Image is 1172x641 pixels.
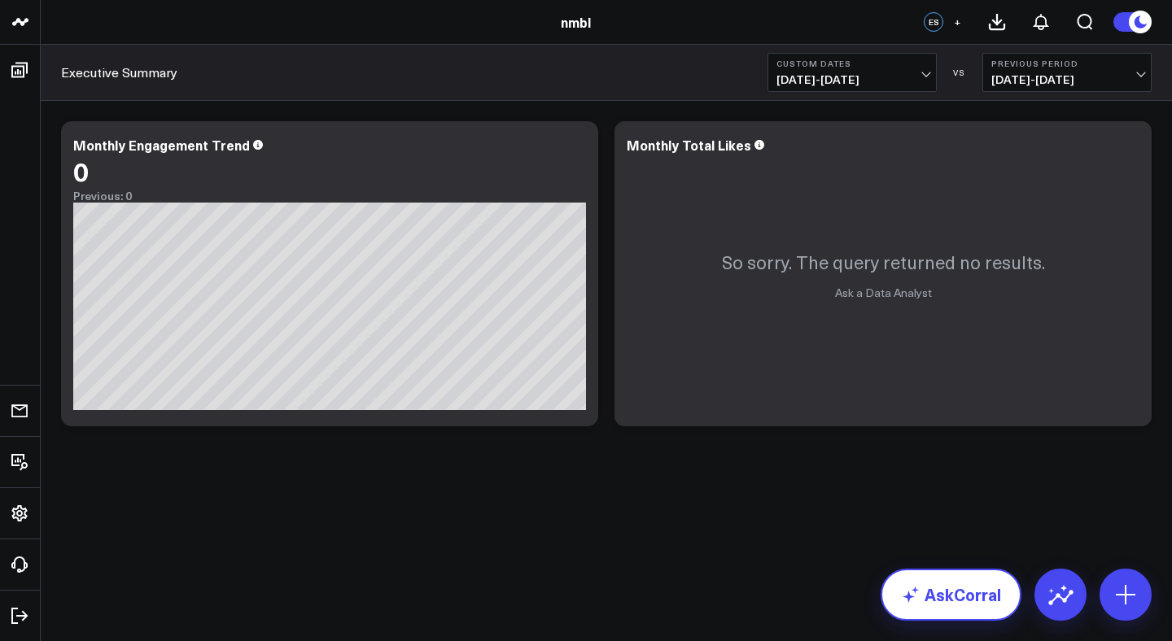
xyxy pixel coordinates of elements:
a: nmbl [561,13,591,31]
a: Ask a Data Analyst [835,285,932,300]
a: AskCorral [881,569,1021,621]
div: Monthly Total Likes [627,136,751,154]
span: + [954,16,961,28]
div: Previous: 0 [73,190,586,203]
button: Custom Dates[DATE]-[DATE] [767,53,937,92]
div: ES [924,12,943,32]
span: [DATE] - [DATE] [776,73,928,86]
a: Executive Summary [61,63,177,81]
div: Monthly Engagement Trend [73,136,250,154]
button: + [947,12,967,32]
b: Previous Period [991,59,1143,68]
div: VS [945,68,974,77]
div: 0 [73,156,89,185]
span: [DATE] - [DATE] [991,73,1143,86]
p: So sorry. The query returned no results. [722,250,1045,274]
button: Previous Period[DATE]-[DATE] [982,53,1152,92]
b: Custom Dates [776,59,928,68]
